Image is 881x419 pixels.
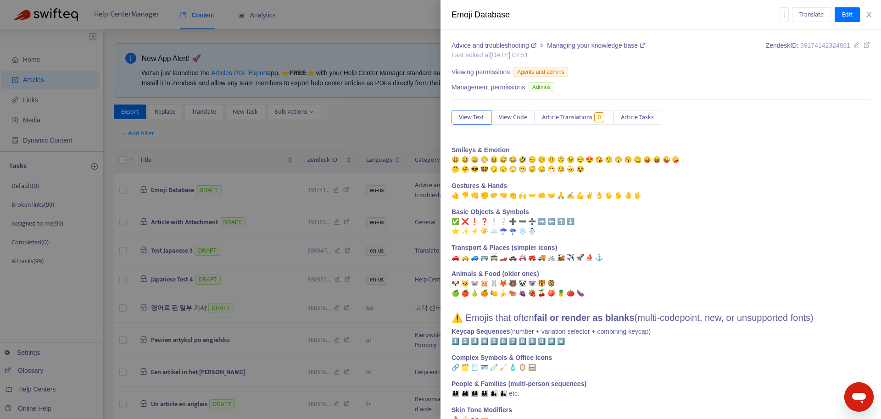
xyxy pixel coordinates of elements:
[534,313,635,323] strong: fail or render as blanks
[491,110,535,125] button: View Code
[452,406,512,413] strong: Skin Tone Modifiers
[594,112,605,122] span: 0
[865,11,873,18] span: close
[452,208,529,215] strong: Basic Objects & Symbols
[452,110,491,125] button: View Text
[459,112,484,122] span: View Text
[800,42,850,49] span: 39174142324881
[452,83,527,92] span: Management permissions:
[452,270,539,277] strong: Animals & Food (older ones)
[535,110,613,125] button: Article Translations0
[452,50,645,60] div: Last edited at [DATE] 07:51
[452,312,870,323] h2: ⚠️ Emojis that often (multi-codepoint, new, or unsupported fonts)
[452,243,870,262] p: 🚗 🚕 🚙 🚌 🚎 🏎️ 🚓 🚑 🚒 🚚 🚲 🚂 ✈️ 🚀 ⛵ ⚓
[452,41,645,50] div: >
[452,379,870,398] p: 👨‍👩‍👧‍👦 👨‍👩‍👦 👩‍👩‍👧‍👦 👨‍👨‍👧‍👦 👩‍👧 👨‍👦 etc.
[835,7,860,22] button: Edit
[452,181,870,200] p: 👍 👎 👊 ✊ 🤛 🤜 👏 🙌 👐 🤲 🤝 🙏 ✍️ 💪 ✌️ 👌 🖐️ ✋ 🤚 🖖
[452,207,870,236] p: ✅ ❌ ❗ ❓ ❕ ❔ ➕ ➖ ➗ ➡️ ⬅️ ⬆️ ⬇️ ⭐ ✨ ⚡ ☀️ ☁️ ☂️ ☔ ❄️ ☃️
[452,145,870,174] p: 😀 😃 😄 😁 😆 😅 😂 🤣 ☺️ 😊 🙂 🙃 😉 😌 😍 😘 😗 😙 😚 😋 😛 😝 😜 🤪 🤔 🤗 😎 🤓 😏 😒 🙄 😬 😴 😪 😷 🤒 🤕 😵
[452,146,510,154] strong: Smileys & Emotion
[542,112,592,122] span: Article Translations
[780,7,789,22] button: more
[452,353,870,372] p: 🔗 🗂️ 🧾 🪪 🧷 🧹 🧴 🪞 🪟
[452,380,586,387] strong: People & Families (multi-person sequences)
[842,10,853,20] span: Edit
[452,42,538,49] a: Advice and troubleshooting
[452,269,870,298] p: 🐶 🐱 🐭 🐹 🐰 🦊 🐻 🐼 🐨 🐯 🦁 🍏 🍎 🍐 🍊 🍋 🍌 🍉 🍇 🍓 🍒 🍑 🍍 🍅 🍆
[513,67,568,77] span: Agents and admins
[452,182,507,189] strong: Gestures & Hands
[529,82,554,92] span: Admins
[781,11,787,17] span: more
[452,327,870,346] p: (number + variation selector + combining keycap) 1️⃣ 2️⃣ 3️⃣ 4️⃣ 5️⃣ 6️⃣ 7️⃣ 8️⃣ 9️⃣ 0️⃣ #️⃣ *️⃣
[452,67,512,77] span: Viewing permissions:
[452,244,557,251] strong: Transport & Places (simpler icons)
[799,10,824,20] span: Translate
[863,11,875,19] button: Close
[792,7,831,22] button: Translate
[547,42,645,49] a: Managing your knowledge base
[613,110,661,125] button: Article Tasks
[844,382,874,412] iframe: Button to launch messaging window
[621,112,654,122] span: Article Tasks
[452,328,510,335] strong: Keycap Sequences
[452,9,780,21] div: Emoji Database
[452,354,552,361] strong: Complex Symbols & Office Icons
[499,112,527,122] span: View Code
[766,41,870,60] div: Zendesk ID:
